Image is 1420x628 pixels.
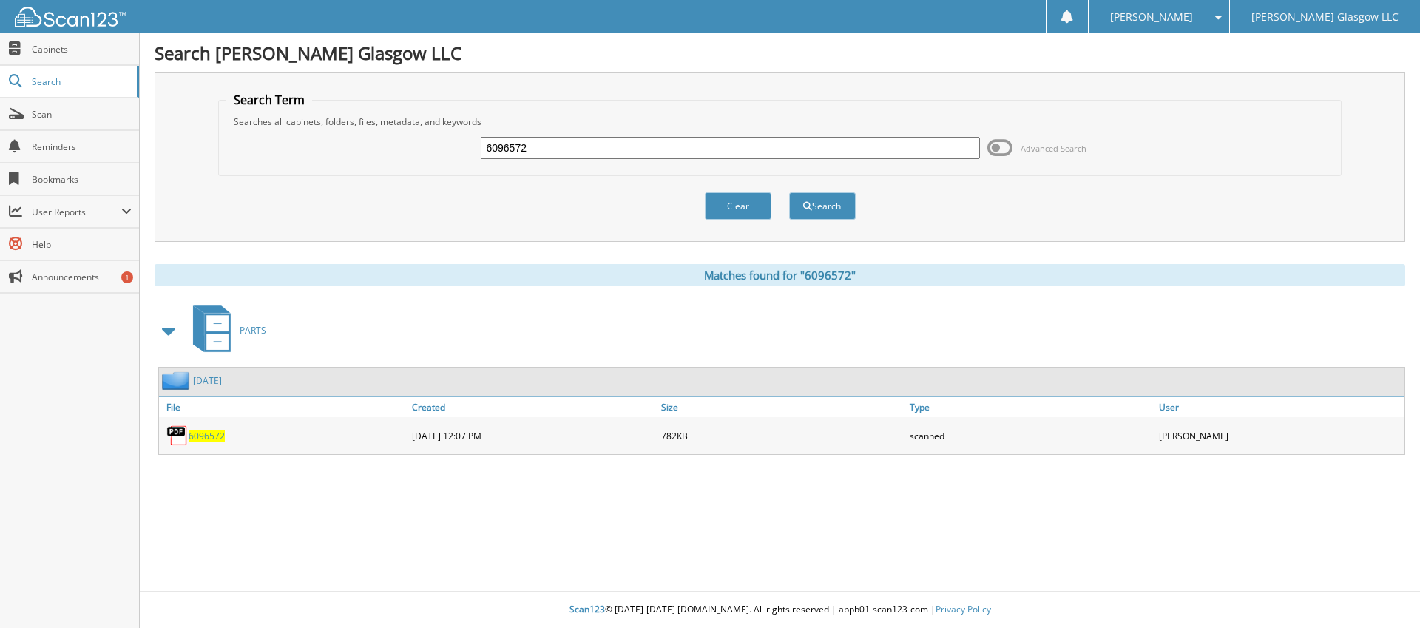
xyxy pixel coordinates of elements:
[140,592,1420,628] div: © [DATE]-[DATE] [DOMAIN_NAME]. All rights reserved | appb01-scan123-com |
[32,206,121,218] span: User Reports
[32,173,132,186] span: Bookmarks
[1155,421,1404,450] div: [PERSON_NAME]
[657,397,907,417] a: Size
[32,271,132,283] span: Announcements
[1155,397,1404,417] a: User
[32,141,132,153] span: Reminders
[408,397,657,417] a: Created
[121,271,133,283] div: 1
[32,108,132,121] span: Scan
[166,425,189,447] img: PDF.png
[705,192,771,220] button: Clear
[159,397,408,417] a: File
[657,421,907,450] div: 782KB
[789,192,856,220] button: Search
[936,603,991,615] a: Privacy Policy
[189,430,225,442] a: 6096572
[240,324,266,337] span: PARTS
[408,421,657,450] div: [DATE] 12:07 PM
[32,75,129,88] span: Search
[906,421,1155,450] div: scanned
[155,264,1405,286] div: Matches found for "6096572"
[15,7,126,27] img: scan123-logo-white.svg
[906,397,1155,417] a: Type
[32,238,132,251] span: Help
[32,43,132,55] span: Cabinets
[226,92,312,108] legend: Search Term
[155,41,1405,65] h1: Search [PERSON_NAME] Glasgow LLC
[569,603,605,615] span: Scan123
[184,301,266,359] a: PARTS
[1251,13,1399,21] span: [PERSON_NAME] Glasgow LLC
[226,115,1334,128] div: Searches all cabinets, folders, files, metadata, and keywords
[193,374,222,387] a: [DATE]
[162,371,193,390] img: folder2.png
[1021,143,1086,154] span: Advanced Search
[1110,13,1193,21] span: [PERSON_NAME]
